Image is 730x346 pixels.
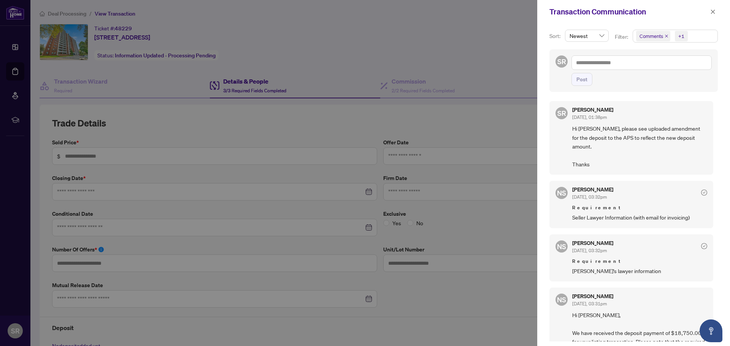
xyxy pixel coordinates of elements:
[572,124,707,169] span: Hi [PERSON_NAME], please see uploaded amendment for the deposit to the APS to reflect the new dep...
[572,258,707,265] span: Requirement
[572,301,607,307] span: [DATE], 03:31pm
[572,213,707,222] span: Seller Lawyer Information (with email for invoicing)
[701,243,707,249] span: check-circle
[572,240,613,246] h5: [PERSON_NAME]
[678,32,684,40] div: +1
[636,31,670,41] span: Comments
[572,187,613,192] h5: [PERSON_NAME]
[710,9,716,14] span: close
[572,294,613,299] h5: [PERSON_NAME]
[572,107,613,112] h5: [PERSON_NAME]
[557,188,566,198] span: NS
[665,34,668,38] span: close
[572,248,607,253] span: [DATE], 03:32pm
[557,294,566,305] span: NS
[572,267,707,275] span: [PERSON_NAME]'s lawyer information
[557,56,566,67] span: SR
[572,204,707,212] span: Requirement
[572,114,607,120] span: [DATE], 01:38pm
[571,73,592,86] button: Post
[701,190,707,196] span: check-circle
[640,32,663,40] span: Comments
[557,241,566,252] span: NS
[572,194,607,200] span: [DATE], 03:32pm
[570,30,604,41] span: Newest
[549,6,708,17] div: Transaction Communication
[549,32,562,40] p: Sort:
[700,319,722,342] button: Open asap
[557,108,566,118] span: SR
[615,33,629,41] p: Filter:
